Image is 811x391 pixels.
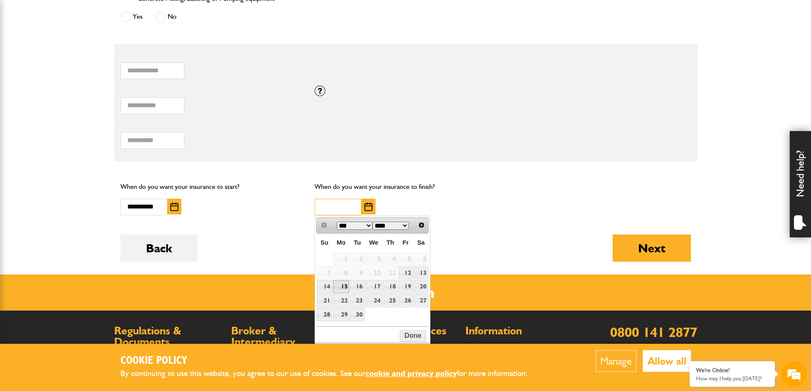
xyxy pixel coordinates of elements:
div: Chat with us now [44,48,143,59]
label: Yes [120,11,143,22]
div: Need help? [790,131,811,237]
img: d_20077148190_company_1631870298795_20077148190 [14,47,36,59]
a: 0800 141 2877 [610,324,697,340]
span: Next [418,222,425,228]
em: Start Chat [116,262,155,274]
span: Sunday [321,239,328,246]
a: 24 [365,294,382,307]
a: Next [415,219,427,231]
p: How may I help you today? [696,375,768,382]
span: Monday [337,239,346,246]
textarea: Type your message and hit 'Enter' [11,154,155,255]
a: 25 [383,294,398,307]
p: By continuing to use this website, you agree to our use of cookies. See our for more information. [120,367,542,380]
p: When do you want your insurance to finish? [315,181,496,192]
input: Enter your phone number [11,129,155,148]
a: 16 [350,280,364,293]
h2: Broker & Intermediary [231,325,340,347]
a: 12 [398,266,413,280]
a: 15 [333,280,350,293]
h2: Cookie Policy [120,354,542,368]
a: 19 [398,280,413,293]
a: 29 [333,308,350,321]
label: No [155,11,177,22]
a: 27 [414,294,428,307]
a: 23 [350,294,364,307]
input: Enter your last name [11,79,155,97]
div: Minimize live chat window [140,4,160,25]
a: 18 [383,280,398,293]
a: 28 [317,308,332,321]
button: Done [400,330,426,342]
button: Allow all [643,350,691,372]
span: Tuesday [354,239,361,246]
img: Choose date [170,203,178,211]
a: 17 [365,280,382,293]
button: Next [613,234,691,262]
span: Friday [403,239,409,246]
a: cookie and privacy policy [365,368,457,378]
a: 21 [317,294,332,307]
a: 14 [317,280,332,293]
span: Saturday [417,239,425,246]
button: Back [120,234,198,262]
div: We're Online! [696,367,768,374]
h2: Information [465,325,574,337]
a: 20 [414,280,428,293]
span: Wednesday [369,239,378,246]
input: Enter your email address [11,104,155,123]
span: Thursday [387,239,394,246]
a: 13 [414,266,428,280]
a: 30 [350,308,364,321]
p: When do you want your insurance to start? [120,181,302,192]
a: 26 [398,294,413,307]
h2: Regulations & Documents [114,325,223,347]
button: Manage [596,350,636,372]
a: 22 [333,294,350,307]
img: Choose date [364,203,373,211]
